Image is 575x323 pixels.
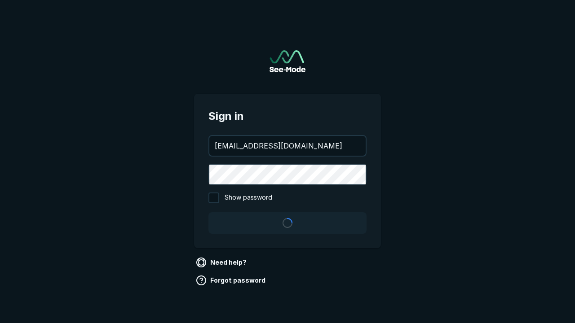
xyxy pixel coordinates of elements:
span: Show password [225,192,272,203]
a: Need help? [194,255,250,270]
a: Forgot password [194,273,269,288]
span: Sign in [208,108,367,124]
a: Go to sign in [270,50,305,72]
img: See-Mode Logo [270,50,305,72]
input: your@email.com [209,136,366,156]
